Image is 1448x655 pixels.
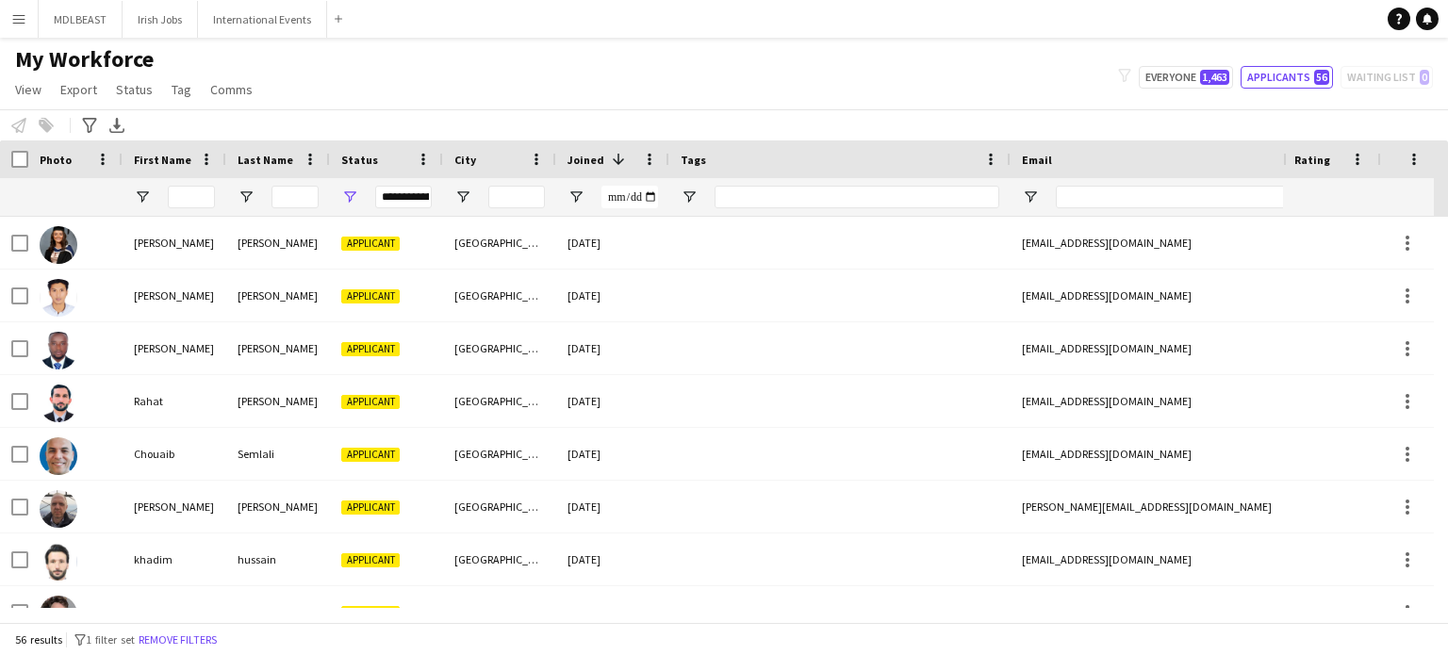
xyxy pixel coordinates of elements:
[443,322,556,374] div: [GEOGRAPHIC_DATA]
[1022,188,1039,205] button: Open Filter Menu
[238,153,293,167] span: Last Name
[271,186,319,208] input: Last Name Filter Input
[40,153,72,167] span: Photo
[1314,70,1329,85] span: 56
[556,481,669,532] div: [DATE]
[226,270,330,321] div: [PERSON_NAME]
[1022,153,1052,167] span: Email
[443,586,556,638] div: Donaghadee
[1011,481,1388,532] div: [PERSON_NAME][EMAIL_ADDRESS][DOMAIN_NAME]
[123,586,226,638] div: [PERSON_NAME]
[1294,153,1330,167] span: Rating
[681,153,706,167] span: Tags
[226,322,330,374] div: [PERSON_NAME]
[226,375,330,427] div: [PERSON_NAME]
[443,533,556,585] div: [GEOGRAPHIC_DATA]
[168,186,215,208] input: First Name Filter Input
[556,375,669,427] div: [DATE]
[123,533,226,585] div: khadim
[172,81,191,98] span: Tag
[40,385,77,422] img: Rahat Ali
[123,375,226,427] div: Rahat
[40,226,77,264] img: Caroline Clinton
[226,533,330,585] div: hussain
[123,1,198,38] button: Irish Jobs
[39,1,123,38] button: MDLBEAST
[40,279,77,317] img: Mohamed Anas
[8,77,49,102] a: View
[443,375,556,427] div: [GEOGRAPHIC_DATA]
[341,395,400,409] span: Applicant
[135,630,221,650] button: Remove filters
[86,632,135,647] span: 1 filter set
[443,270,556,321] div: [GEOGRAPHIC_DATA]
[123,428,226,480] div: Chouaib
[123,481,226,532] div: [PERSON_NAME]
[568,188,584,205] button: Open Filter Menu
[1139,66,1233,89] button: Everyone1,463
[341,553,400,567] span: Applicant
[15,81,41,98] span: View
[341,342,400,356] span: Applicant
[198,1,327,38] button: International Events
[40,437,77,475] img: Chouaib Semlali
[134,153,191,167] span: First Name
[454,153,476,167] span: City
[556,428,669,480] div: [DATE]
[341,188,358,205] button: Open Filter Menu
[715,186,999,208] input: Tags Filter Input
[108,77,160,102] a: Status
[1011,428,1388,480] div: [EMAIL_ADDRESS][DOMAIN_NAME]
[210,81,253,98] span: Comms
[556,586,669,638] div: [DATE]
[681,188,698,205] button: Open Filter Menu
[40,596,77,633] img: Pauline Moore
[226,217,330,269] div: [PERSON_NAME]
[601,186,658,208] input: Joined Filter Input
[341,289,400,303] span: Applicant
[1011,217,1388,269] div: [EMAIL_ADDRESS][DOMAIN_NAME]
[203,77,260,102] a: Comms
[226,428,330,480] div: Semlali
[556,270,669,321] div: [DATE]
[1241,66,1333,89] button: Applicants56
[1200,70,1229,85] span: 1,463
[1011,375,1388,427] div: [EMAIL_ADDRESS][DOMAIN_NAME]
[134,188,151,205] button: Open Filter Menu
[40,332,77,369] img: Fabian Okoduwa
[1011,270,1388,321] div: [EMAIL_ADDRESS][DOMAIN_NAME]
[226,481,330,532] div: [PERSON_NAME]
[40,490,77,528] img: Paul Neville
[164,77,199,102] a: Tag
[123,217,226,269] div: [PERSON_NAME]
[123,322,226,374] div: [PERSON_NAME]
[568,153,604,167] span: Joined
[341,606,400,620] span: Applicant
[15,45,154,74] span: My Workforce
[116,81,153,98] span: Status
[556,533,669,585] div: [DATE]
[238,188,255,205] button: Open Filter Menu
[556,322,669,374] div: [DATE]
[1011,322,1388,374] div: [EMAIL_ADDRESS][DOMAIN_NAME]
[123,270,226,321] div: [PERSON_NAME]
[443,217,556,269] div: [GEOGRAPHIC_DATA]
[341,448,400,462] span: Applicant
[1056,186,1376,208] input: Email Filter Input
[341,153,378,167] span: Status
[1011,533,1388,585] div: [EMAIL_ADDRESS][DOMAIN_NAME]
[1011,586,1388,638] div: [PERSON_NAME][EMAIL_ADDRESS][DOMAIN_NAME]
[341,500,400,515] span: Applicant
[443,481,556,532] div: [GEOGRAPHIC_DATA]
[60,81,97,98] span: Export
[226,586,330,638] div: [PERSON_NAME]
[488,186,545,208] input: City Filter Input
[40,543,77,581] img: khadim hussain
[556,217,669,269] div: [DATE]
[341,237,400,251] span: Applicant
[53,77,105,102] a: Export
[454,188,471,205] button: Open Filter Menu
[443,428,556,480] div: [GEOGRAPHIC_DATA]
[78,114,101,137] app-action-btn: Advanced filters
[106,114,128,137] app-action-btn: Export XLSX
